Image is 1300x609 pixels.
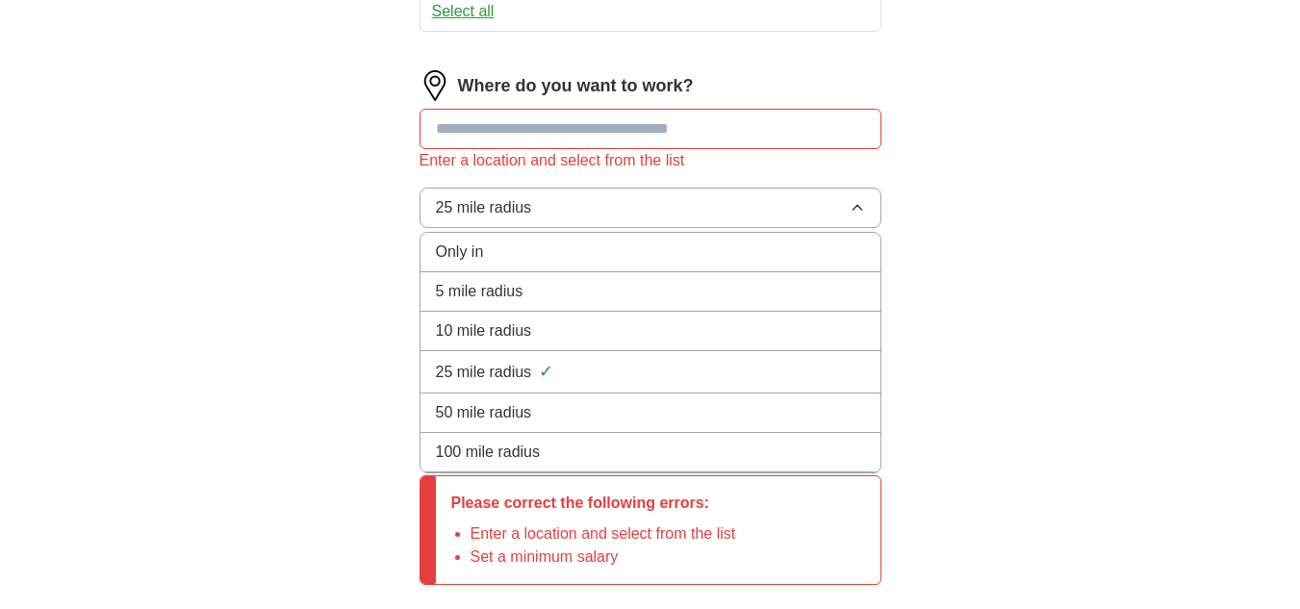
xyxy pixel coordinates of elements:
p: Please correct the following errors: [451,492,736,515]
img: location.png [420,70,450,101]
li: Set a minimum salary [471,546,736,569]
span: 50 mile radius [436,401,532,424]
span: 25 mile radius [436,361,532,384]
span: 25 mile radius [436,196,532,219]
span: 10 mile radius [436,319,532,343]
span: 5 mile radius [436,280,523,303]
label: Where do you want to work? [458,73,694,99]
li: Enter a location and select from the list [471,522,736,546]
span: 100 mile radius [436,441,541,464]
span: ✓ [539,359,553,385]
span: Only in [436,241,484,264]
button: 25 mile radius [420,188,881,228]
div: Enter a location and select from the list [420,149,881,172]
